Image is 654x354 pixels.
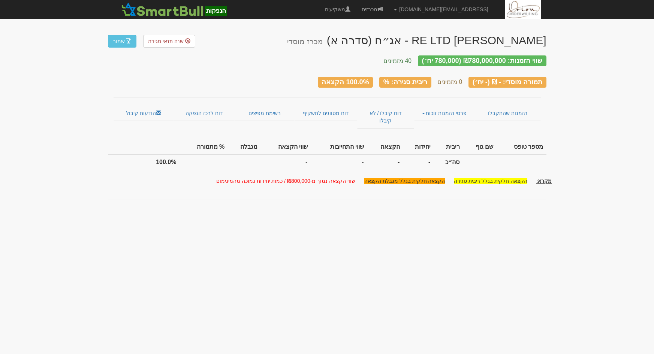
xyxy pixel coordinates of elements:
[536,178,552,184] u: מקרא:
[322,78,369,85] span: 100.0% הקצאה כולל מגבלות
[311,155,367,170] td: -
[180,140,227,155] th: % מתמורה
[114,105,174,121] a: הודעות קיבול
[398,159,400,165] strong: -
[463,140,497,155] th: שם גוף
[148,38,184,44] span: שנה תנאי סגירה
[287,34,546,46] div: AMTRUST RE LTD - אג״ח (סדרה א) - הנפקה פרטית
[119,2,229,17] img: סמארטבול - מערכת לניהול הנפקות
[126,38,132,44] img: excel-file-white.png
[143,35,195,48] a: שנה תנאי סגירה
[418,55,546,66] div: שווי הזמנות: ₪780,000,000 (780,000 יח׳)
[428,159,430,165] strong: -
[174,105,234,121] a: דוח לרכז הנפקה
[403,140,434,155] th: יחידות
[260,155,311,170] td: -
[383,58,412,64] small: 40 מזמינים
[445,159,459,165] strong: סה״כ
[468,77,546,88] div: תמורה מוסדי: - ₪ (- יח׳)
[234,105,294,121] a: רשימת מפיצים
[295,105,357,121] a: דוח מסווגים לתשקיף
[496,140,546,155] th: מספר טופס
[474,105,540,121] a: הזמנות שהתקבלו
[108,35,136,48] a: שמור
[437,79,462,85] small: 0 מזמינים
[260,140,311,155] th: שווי הקצאה
[227,140,260,155] th: מגבלה
[216,178,355,184] span: שווי הקצאה נמוך מ-₪800,000 / כמות יחידות נמוכה מהמינימום
[434,140,463,155] th: ריבית
[357,105,414,128] a: דוח קיבלו / לא קיבלו
[364,178,445,184] span: הקצאה חלקית בגלל מגבלת הקצאה
[156,159,176,165] strong: 100.0%
[414,105,474,121] a: פרטי הזמנות זוכות
[367,140,403,155] th: הקצאה
[379,77,431,88] div: ריבית סגירה: %
[287,37,323,46] small: מכרז מוסדי
[311,140,367,155] th: שווי התחייבות
[454,178,527,184] span: הקצאה חלקית בגלל ריבית סגירה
